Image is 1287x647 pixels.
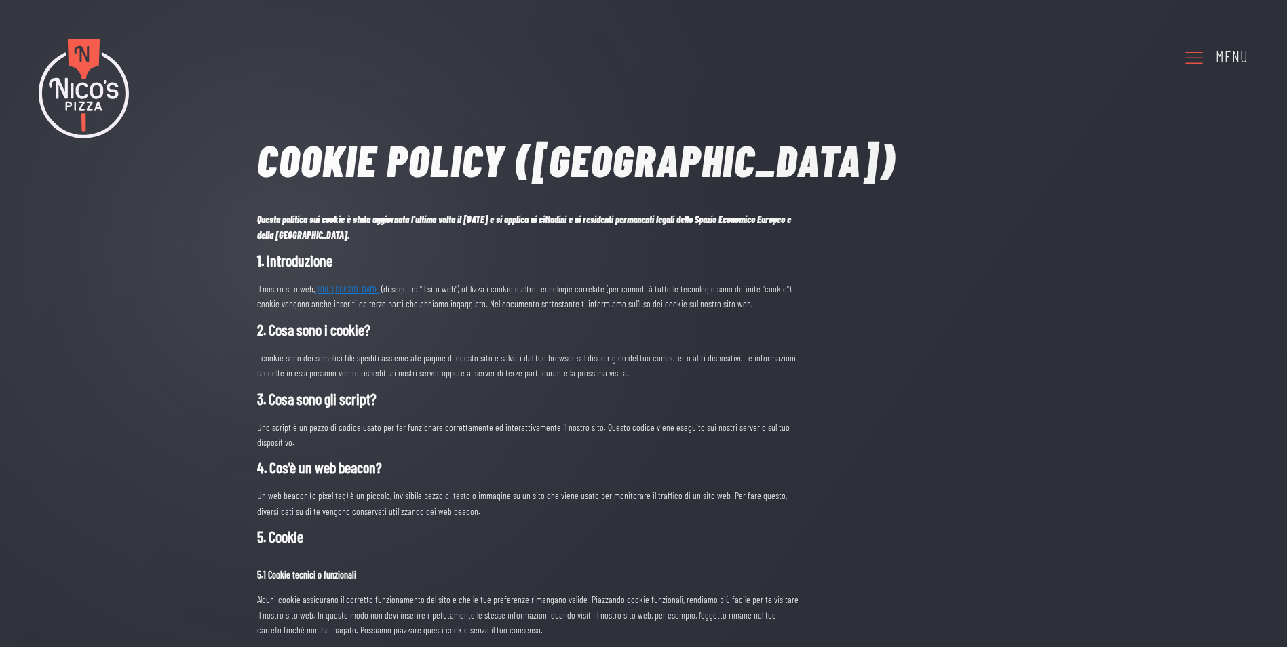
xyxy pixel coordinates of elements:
[1183,39,1248,76] a: Menu
[257,568,800,583] p: 5.1 Cookie tecnici o funzionali
[257,351,800,381] p: I cookie sono dei semplici file spediti assieme alle pagine di questo sito e salvati dal tuo brow...
[257,420,800,450] p: Uno script è un pezzo di codice usato per far funzionare correttamente ed interattivamente il nos...
[257,592,800,638] p: Alcuni cookie assicurano il corretto funzionamento del sito e che le tue preferenze rimangano val...
[257,460,800,482] h2: 4. Cos'è un web beacon?
[257,138,895,182] span: Cookie policy ([GEOGRAPHIC_DATA])
[257,214,791,240] i: Questa politica sui cookie è stata aggiornata l'ultima volta il [DATE] e si applica ai cittadini ...
[315,283,381,294] a: [URL][DOMAIN_NAME]
[257,253,800,275] h2: 1. Introduzione
[257,529,800,551] h2: 5. Cookie
[257,391,800,413] h2: 3. Cosa sono gli script?
[257,322,800,344] h2: 2. Cosa sono i cookie?
[39,39,129,138] img: Nico's Pizza Logo Colori
[257,488,800,519] p: Un web beacon (o pixel tag) è un piccolo, invisibile pezzo di testo o immagine su un sito che vie...
[257,281,800,312] p: Il nostro sito web, (di seguito: "il sito web") utilizza i cookie e altre tecnologie correlate (p...
[1216,45,1248,69] div: Menu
